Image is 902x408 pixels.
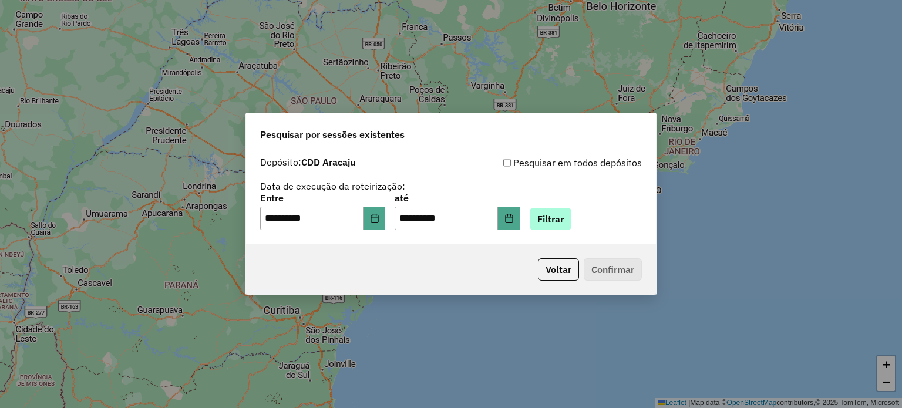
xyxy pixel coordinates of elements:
[260,155,355,169] label: Depósito:
[260,179,405,193] label: Data de execução da roteirização:
[260,191,385,205] label: Entre
[301,156,355,168] strong: CDD Aracaju
[451,156,642,170] div: Pesquisar em todos depósitos
[498,207,520,230] button: Choose Date
[538,258,579,281] button: Voltar
[364,207,386,230] button: Choose Date
[530,208,571,230] button: Filtrar
[260,127,405,141] span: Pesquisar por sessões existentes
[395,191,520,205] label: até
